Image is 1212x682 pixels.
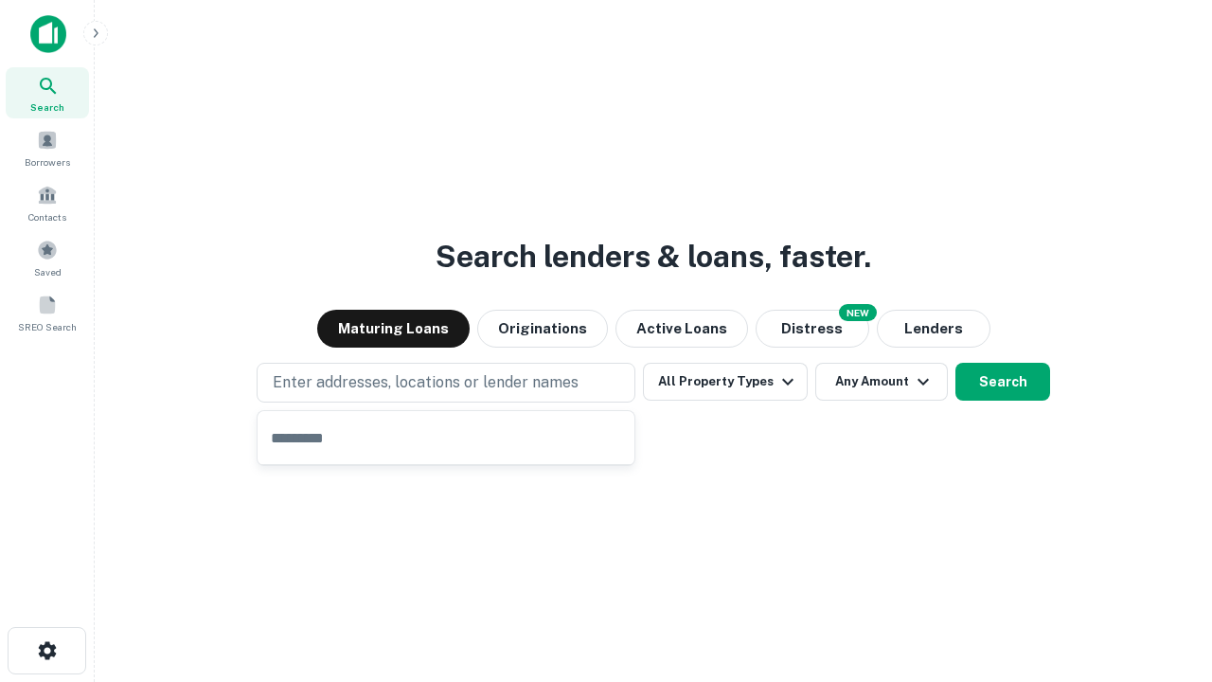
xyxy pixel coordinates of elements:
a: SREO Search [6,287,89,338]
button: Any Amount [815,363,948,401]
span: Search [30,99,64,115]
h3: Search lenders & loans, faster. [436,234,871,279]
img: capitalize-icon.png [30,15,66,53]
span: Borrowers [25,154,70,170]
a: Borrowers [6,122,89,173]
span: SREO Search [18,319,77,334]
p: Enter addresses, locations or lender names [273,371,579,394]
span: Saved [34,264,62,279]
a: Saved [6,232,89,283]
iframe: Chat Widget [1117,530,1212,621]
button: Maturing Loans [317,310,470,348]
button: Lenders [877,310,990,348]
span: Contacts [28,209,66,224]
button: All Property Types [643,363,808,401]
button: Originations [477,310,608,348]
a: Search [6,67,89,118]
a: Contacts [6,177,89,228]
div: NEW [839,304,877,321]
button: Enter addresses, locations or lender names [257,363,635,403]
button: Search [955,363,1050,401]
button: Active Loans [615,310,748,348]
button: Search distressed loans with lien and other non-mortgage details. [756,310,869,348]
